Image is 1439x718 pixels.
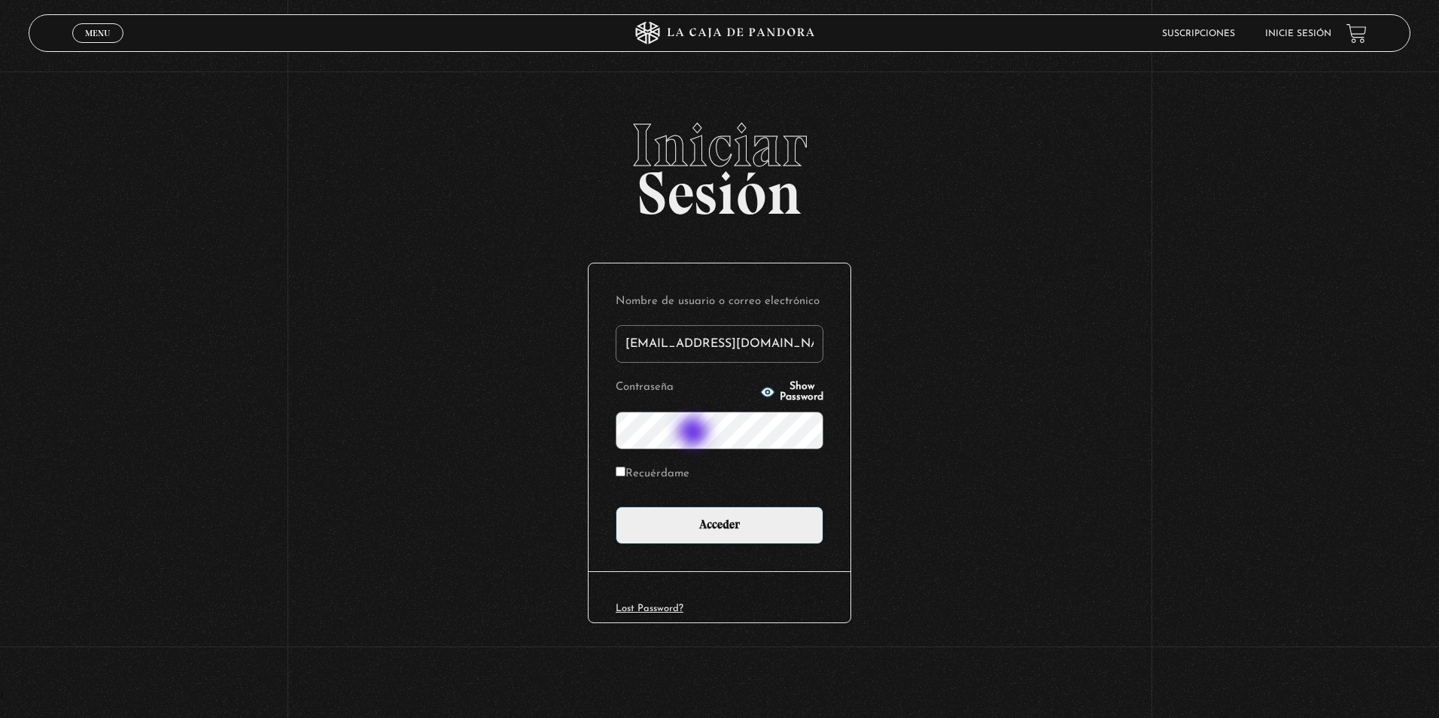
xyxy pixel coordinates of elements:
input: Recuérdame [616,467,625,476]
label: Nombre de usuario o correo electrónico [616,291,823,314]
span: Menu [85,29,110,38]
a: Inicie sesión [1265,29,1331,38]
h2: Sesión [29,115,1410,211]
span: Iniciar [29,115,1410,175]
label: Recuérdame [616,463,689,486]
input: Acceder [616,507,823,544]
a: Suscripciones [1162,29,1235,38]
span: Show Password [780,382,823,403]
a: Lost Password? [616,604,683,613]
label: Contraseña [616,376,756,400]
button: Show Password [760,382,823,403]
span: Cerrar [80,41,115,52]
a: View your shopping cart [1346,23,1367,44]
